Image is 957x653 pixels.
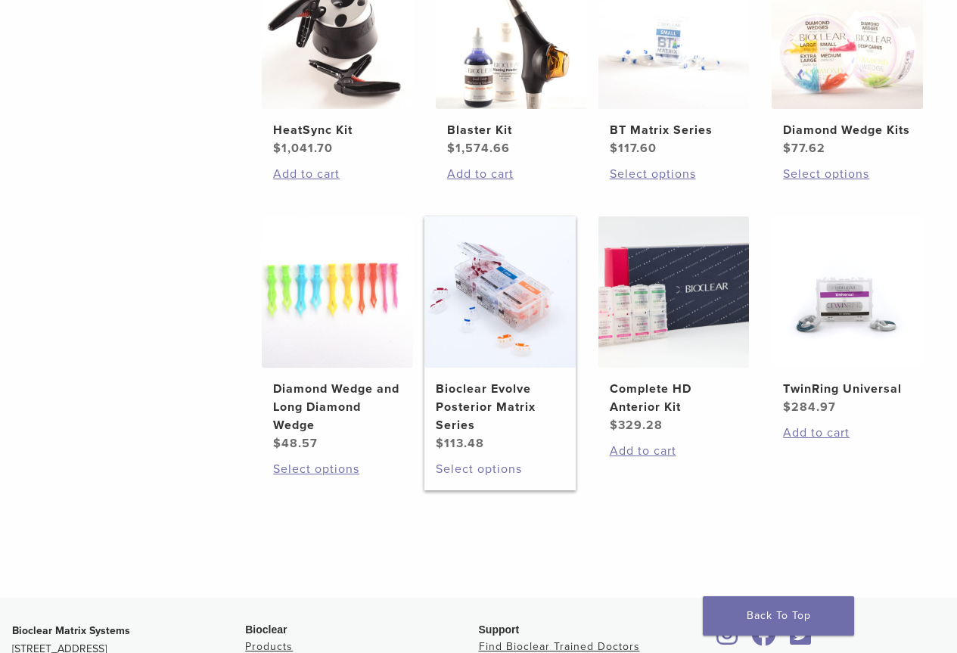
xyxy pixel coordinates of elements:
a: Find Bioclear Trained Doctors [479,640,640,653]
h2: BT Matrix Series [610,121,738,139]
a: Back To Top [703,596,854,636]
a: Complete HD Anterior KitComplete HD Anterior Kit $329.28 [598,216,750,434]
h2: TwinRing Universal [783,380,912,398]
h2: Blaster Kit [447,121,576,139]
strong: Bioclear Matrix Systems [12,624,130,637]
a: TwinRing UniversalTwinRing Universal $284.97 [772,216,923,416]
a: Add to cart: “Complete HD Anterior Kit” [610,442,738,460]
a: Select options for “Diamond Wedge and Long Diamond Wedge” [273,460,402,478]
a: Bioclear [747,632,781,647]
a: Bioclear Evolve Posterior Matrix SeriesBioclear Evolve Posterior Matrix Series $113.48 [424,216,576,452]
bdi: 284.97 [783,400,836,415]
a: Select options for “BT Matrix Series” [610,165,738,183]
img: Complete HD Anterior Kit [598,216,750,368]
a: Select options for “Bioclear Evolve Posterior Matrix Series” [436,460,564,478]
span: $ [273,436,281,451]
span: $ [783,141,791,156]
img: Diamond Wedge and Long Diamond Wedge [262,216,413,368]
bdi: 117.60 [610,141,657,156]
span: $ [436,436,444,451]
bdi: 77.62 [783,141,825,156]
a: Products [245,640,293,653]
h2: Bioclear Evolve Posterior Matrix Series [436,380,564,434]
h2: Complete HD Anterior Kit [610,380,738,416]
span: $ [447,141,455,156]
bdi: 1,574.66 [447,141,510,156]
span: Bioclear [245,623,287,636]
span: Support [479,623,520,636]
bdi: 1,041.70 [273,141,333,156]
h2: Diamond Wedge and Long Diamond Wedge [273,380,402,434]
a: Add to cart: “HeatSync Kit” [273,165,402,183]
a: Diamond Wedge and Long Diamond WedgeDiamond Wedge and Long Diamond Wedge $48.57 [262,216,413,452]
bdi: 113.48 [436,436,484,451]
a: Bioclear [785,632,816,647]
bdi: 329.28 [610,418,663,433]
a: Add to cart: “Blaster Kit” [447,165,576,183]
span: $ [610,141,618,156]
a: Select options for “Diamond Wedge Kits” [783,165,912,183]
h2: HeatSync Kit [273,121,402,139]
bdi: 48.57 [273,436,318,451]
a: Add to cart: “TwinRing Universal” [783,424,912,442]
span: $ [273,141,281,156]
h2: Diamond Wedge Kits [783,121,912,139]
img: TwinRing Universal [772,216,923,368]
span: $ [610,418,618,433]
img: Bioclear Evolve Posterior Matrix Series [424,216,576,368]
a: Bioclear [712,632,744,647]
span: $ [783,400,791,415]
